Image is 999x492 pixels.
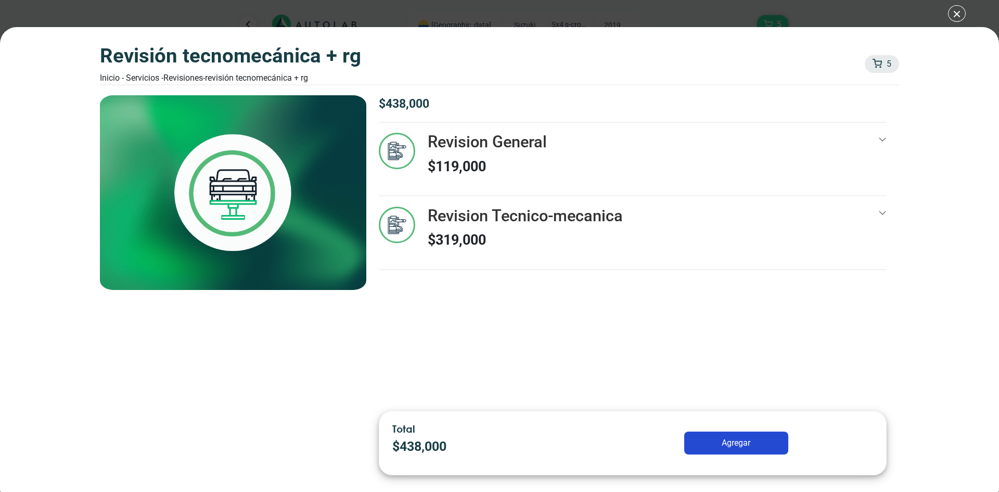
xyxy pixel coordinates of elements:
[392,423,415,435] span: Total
[379,95,887,113] p: $ 438,000
[428,133,547,152] h3: Revision General
[379,207,415,243] img: default_service_icon.svg
[428,230,623,250] p: $ 319,000
[100,44,361,68] h3: Revisión Tecnomecánica + rg
[428,156,547,177] p: $ 119,000
[379,133,415,169] img: revision_general-v3.svg
[684,432,788,455] button: Agregar
[392,437,584,456] p: $ 438,000
[100,72,361,84] div: Inicio - Servicios - Revisiones -
[428,207,623,226] h3: Revision Tecnico-mecanica
[205,73,308,83] font: Revisión Tecnomecánica + rg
